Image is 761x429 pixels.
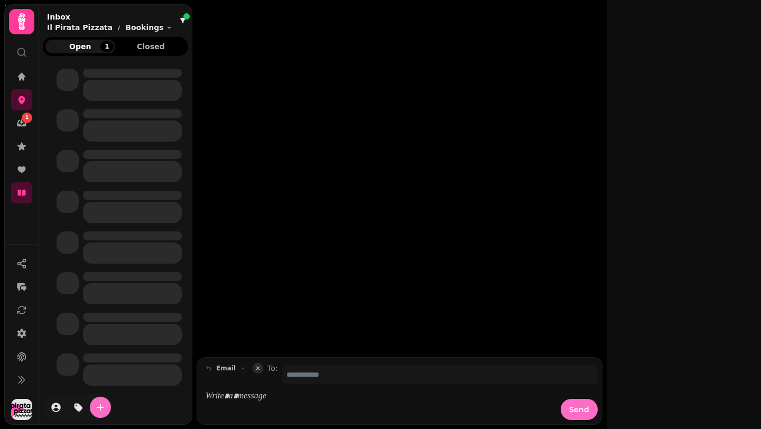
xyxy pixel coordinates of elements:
[45,40,115,53] button: Open1
[569,406,589,413] span: Send
[100,41,114,52] div: 1
[201,362,250,375] button: email
[54,43,107,50] span: Open
[47,22,113,33] p: Il Pirata Pizzata
[116,40,186,53] button: Closed
[11,399,32,420] img: User avatar
[561,399,598,420] button: Send
[253,363,263,374] button: collapse
[68,397,89,418] button: tag-thread
[9,399,34,420] button: User avatar
[47,12,172,22] h2: Inbox
[25,114,29,122] span: 1
[125,43,178,50] span: Closed
[125,22,172,33] button: Bookings
[47,22,172,33] nav: breadcrumb
[11,113,32,134] a: 1
[267,363,277,384] label: To:
[90,397,111,418] button: create-convo
[177,14,189,27] button: filter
